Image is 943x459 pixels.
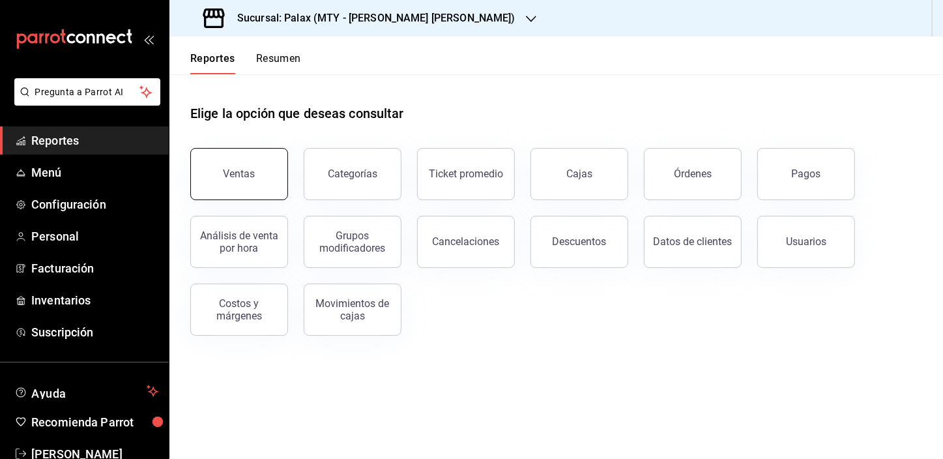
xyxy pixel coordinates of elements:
button: Reportes [190,52,235,74]
div: Costos y márgenes [199,297,280,322]
button: Ventas [190,148,288,200]
span: Inventarios [31,291,158,309]
button: Cancelaciones [417,216,515,268]
button: Análisis de venta por hora [190,216,288,268]
button: Datos de clientes [644,216,742,268]
button: Pregunta a Parrot AI [14,78,160,106]
div: Análisis de venta por hora [199,229,280,254]
div: Ticket promedio [429,168,503,180]
span: Recomienda Parrot [31,413,158,431]
span: Suscripción [31,323,158,341]
div: Cajas [566,168,592,180]
a: Pregunta a Parrot AI [9,95,160,108]
span: Pregunta a Parrot AI [35,85,140,99]
div: Datos de clientes [654,235,733,248]
div: Órdenes [674,168,712,180]
div: Descuentos [553,235,607,248]
button: open_drawer_menu [143,34,154,44]
span: Facturación [31,259,158,277]
span: Reportes [31,132,158,149]
span: Personal [31,228,158,245]
button: Categorías [304,148,401,200]
button: Costos y márgenes [190,284,288,336]
button: Órdenes [644,148,742,200]
div: Grupos modificadores [312,229,393,254]
span: Menú [31,164,158,181]
button: Grupos modificadores [304,216,401,268]
button: Movimientos de cajas [304,284,401,336]
button: Pagos [757,148,855,200]
span: Configuración [31,196,158,213]
button: Usuarios [757,216,855,268]
div: Usuarios [786,235,826,248]
div: Pagos [792,168,821,180]
div: Movimientos de cajas [312,297,393,322]
span: Ayuda [31,383,141,399]
div: Categorías [328,168,377,180]
h1: Elige la opción que deseas consultar [190,104,404,123]
h3: Sucursal: Palax (MTY - [PERSON_NAME] [PERSON_NAME]) [227,10,515,26]
button: Resumen [256,52,301,74]
div: navigation tabs [190,52,301,74]
button: Ticket promedio [417,148,515,200]
button: Descuentos [530,216,628,268]
button: Cajas [530,148,628,200]
div: Cancelaciones [433,235,500,248]
div: Ventas [224,168,255,180]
